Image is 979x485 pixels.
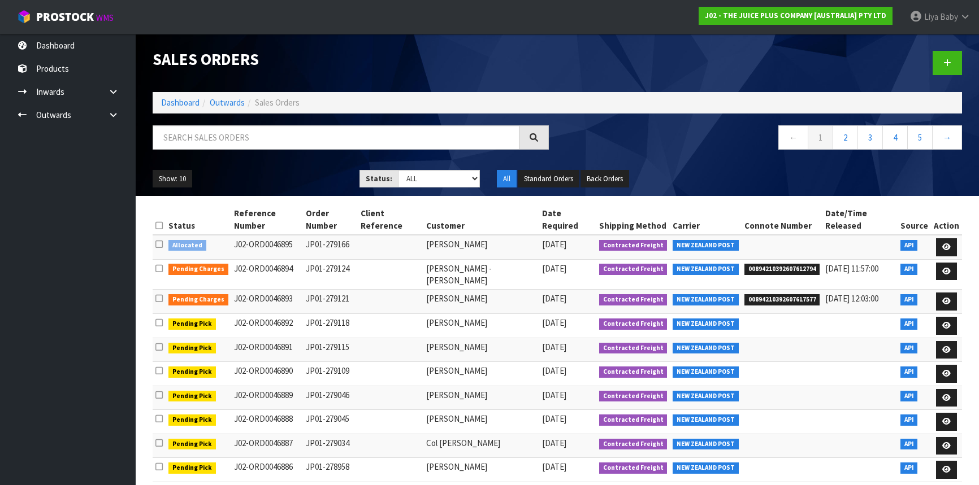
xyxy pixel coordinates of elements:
[822,204,898,235] th: Date/Time Released
[808,125,833,150] a: 1
[303,458,358,482] td: JP01-278958
[673,240,739,251] span: NEW ZEALAND POST
[423,259,539,290] td: [PERSON_NAME] - [PERSON_NAME]
[900,391,918,402] span: API
[366,174,392,183] strong: Status:
[168,366,216,378] span: Pending Pick
[168,264,228,275] span: Pending Charges
[303,314,358,338] td: JP01-279118
[303,362,358,386] td: JP01-279109
[153,170,192,188] button: Show: 10
[423,410,539,434] td: [PERSON_NAME]
[542,263,566,274] span: [DATE]
[542,438,566,448] span: [DATE]
[518,170,579,188] button: Standard Orders
[900,343,918,354] span: API
[423,338,539,362] td: [PERSON_NAME]
[599,294,668,305] span: Contracted Freight
[303,259,358,290] td: JP01-279124
[166,204,231,235] th: Status
[303,434,358,458] td: JP01-279034
[153,125,519,150] input: Search sales orders
[168,343,216,354] span: Pending Pick
[231,458,303,482] td: J02-ORD0046886
[542,317,566,328] span: [DATE]
[673,294,739,305] span: NEW ZEALAND POST
[231,290,303,314] td: J02-ORD0046893
[900,439,918,450] span: API
[705,11,886,20] strong: J02 - THE JUICE PLUS COMPANY [AUSTRALIA] PTY LTD
[255,97,300,108] span: Sales Orders
[599,240,668,251] span: Contracted Freight
[882,125,908,150] a: 4
[581,170,629,188] button: Back Orders
[898,204,931,235] th: Source
[231,314,303,338] td: J02-ORD0046892
[900,462,918,474] span: API
[423,204,539,235] th: Customer
[599,391,668,402] span: Contracted Freight
[924,11,938,22] span: Liya
[168,462,216,474] span: Pending Pick
[940,11,958,22] span: Baby
[825,293,878,304] span: [DATE] 12:03:00
[231,434,303,458] td: J02-ORD0046887
[168,294,228,305] span: Pending Charges
[423,458,539,482] td: [PERSON_NAME]
[303,386,358,410] td: JP01-279046
[907,125,933,150] a: 5
[857,125,883,150] a: 3
[673,366,739,378] span: NEW ZEALAND POST
[599,462,668,474] span: Contracted Freight
[932,125,962,150] a: →
[153,51,549,68] h1: Sales Orders
[599,439,668,450] span: Contracted Freight
[673,414,739,426] span: NEW ZEALAND POST
[542,239,566,250] span: [DATE]
[423,235,539,259] td: [PERSON_NAME]
[900,240,918,251] span: API
[599,343,668,354] span: Contracted Freight
[231,410,303,434] td: J02-ORD0046888
[96,12,114,23] small: WMS
[423,362,539,386] td: [PERSON_NAME]
[303,235,358,259] td: JP01-279166
[303,290,358,314] td: JP01-279121
[673,462,739,474] span: NEW ZEALAND POST
[673,343,739,354] span: NEW ZEALAND POST
[542,413,566,424] span: [DATE]
[670,204,742,235] th: Carrier
[303,204,358,235] th: Order Number
[423,386,539,410] td: [PERSON_NAME]
[833,125,858,150] a: 2
[168,318,216,330] span: Pending Pick
[497,170,517,188] button: All
[168,414,216,426] span: Pending Pick
[231,362,303,386] td: J02-ORD0046890
[673,391,739,402] span: NEW ZEALAND POST
[542,461,566,472] span: [DATE]
[231,338,303,362] td: J02-ORD0046891
[900,414,918,426] span: API
[231,386,303,410] td: J02-ORD0046889
[303,338,358,362] td: JP01-279115
[231,259,303,290] td: J02-ORD0046894
[161,97,200,108] a: Dashboard
[566,125,962,153] nav: Page navigation
[231,204,303,235] th: Reference Number
[168,439,216,450] span: Pending Pick
[742,204,823,235] th: Connote Number
[931,204,962,235] th: Action
[900,294,918,305] span: API
[542,390,566,400] span: [DATE]
[542,293,566,304] span: [DATE]
[231,235,303,259] td: J02-ORD0046895
[900,366,918,378] span: API
[423,434,539,458] td: Col [PERSON_NAME]
[699,7,893,25] a: J02 - THE JUICE PLUS COMPANY [AUSTRALIA] PTY LTD
[596,204,670,235] th: Shipping Method
[36,10,94,24] span: ProStock
[900,264,918,275] span: API
[539,204,596,235] th: Date Required
[542,342,566,352] span: [DATE]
